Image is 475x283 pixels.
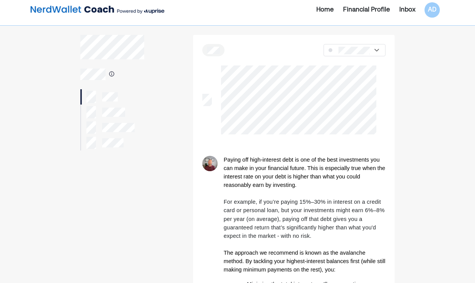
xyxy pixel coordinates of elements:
div: Financial Profile [343,5,390,15]
span: Paying off high-interest debt is one of the best investments you can make in your financial futur... [224,157,387,188]
span: For example, if you’re paying 15%–30% in interest on a credit card or personal loan, but your inv... [224,199,385,239]
div: Home [316,5,334,15]
span: The approach we recommend is known as the avalanche method. By tackling your highest-interest bal... [224,250,387,273]
div: Inbox [399,5,415,15]
div: AD [425,2,440,18]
